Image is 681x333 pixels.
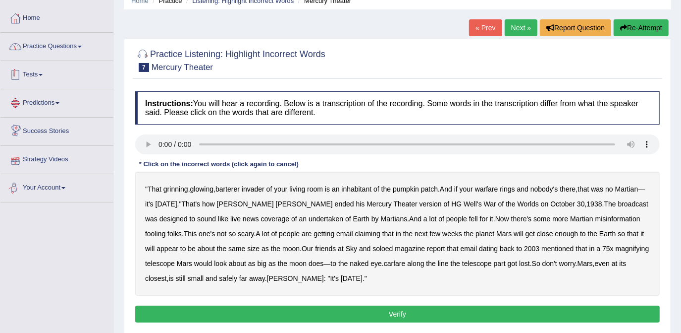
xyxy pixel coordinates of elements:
[291,215,297,223] b: of
[159,215,188,223] b: designed
[395,245,425,253] b: magazine
[446,215,467,223] b: people
[367,200,392,208] b: Mercury
[577,185,589,193] b: that
[519,260,530,267] b: lost
[335,200,354,208] b: ended
[190,215,196,223] b: to
[309,260,323,267] b: does
[135,172,660,296] div: " , , . , — ." , . . . . . . — . . . , , . : " ."
[247,245,260,253] b: size
[336,230,353,238] b: email
[0,146,113,171] a: Strategy Videos
[382,230,394,238] b: that
[560,185,576,193] b: there
[228,230,236,238] b: so
[350,260,368,267] b: naked
[157,245,178,253] b: appear
[490,215,493,223] b: it
[267,274,324,282] b: [PERSON_NAME]
[315,245,336,253] b: friends
[640,230,644,238] b: it
[243,215,259,223] b: news
[517,245,523,253] b: to
[542,260,557,267] b: don't
[589,245,595,253] b: in
[469,19,502,36] a: « Prev
[167,230,182,238] b: folks
[330,274,339,282] b: It's
[0,174,113,199] a: Your Account
[188,274,204,282] b: small
[373,185,379,193] b: of
[421,185,438,193] b: patch
[500,185,515,193] b: rings
[271,230,277,238] b: of
[307,185,323,193] b: room
[394,200,418,208] b: Theater
[332,185,340,193] b: an
[372,245,393,253] b: soloed
[302,230,312,238] b: are
[469,215,478,223] b: fell
[604,200,616,208] b: The
[427,245,445,253] b: report
[0,118,113,142] a: Success Stories
[145,99,193,108] b: Instructions:
[289,185,305,193] b: living
[145,230,165,238] b: fooling
[393,185,419,193] b: pumpkin
[182,200,201,208] b: That's
[479,245,498,253] b: dating
[135,47,325,72] h2: Practice Listening: Highlight Incorrect Words
[262,230,269,238] b: lot
[409,215,421,223] b: And
[145,260,175,267] b: telescope
[145,215,157,223] b: was
[462,260,492,267] b: telescope
[278,260,287,267] b: the
[444,200,450,208] b: of
[215,185,240,193] b: barterer
[602,245,614,253] b: 75x
[239,274,247,282] b: far
[139,63,149,72] span: 7
[338,260,348,267] b: the
[381,215,408,223] b: Martians
[135,306,660,323] button: Verify
[396,230,401,238] b: in
[299,215,307,223] b: an
[229,260,246,267] b: about
[580,230,586,238] b: to
[577,200,585,208] b: 30
[0,89,113,114] a: Predictions
[345,215,351,223] b: of
[152,63,213,72] small: Mercury Theater
[447,245,459,253] b: that
[599,230,616,238] b: Earth
[559,260,576,267] b: worry
[475,185,498,193] b: warfare
[314,230,334,238] b: getting
[537,230,553,238] b: close
[342,185,372,193] b: inhabitant
[190,185,213,193] b: glowing
[359,245,370,253] b: and
[268,260,276,267] b: as
[618,200,648,208] b: broadcast
[0,61,113,86] a: Tests
[438,215,444,223] b: of
[508,260,517,267] b: got
[249,274,265,282] b: away
[261,215,290,223] b: coverage
[614,19,669,36] button: Re-Attempt
[464,200,482,208] b: Well's
[595,260,610,267] b: even
[276,200,333,208] b: [PERSON_NAME]
[214,260,227,267] b: look
[346,245,357,253] b: Sky
[518,200,539,208] b: Worlds
[217,245,226,253] b: the
[541,200,549,208] b: on
[370,260,382,267] b: eye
